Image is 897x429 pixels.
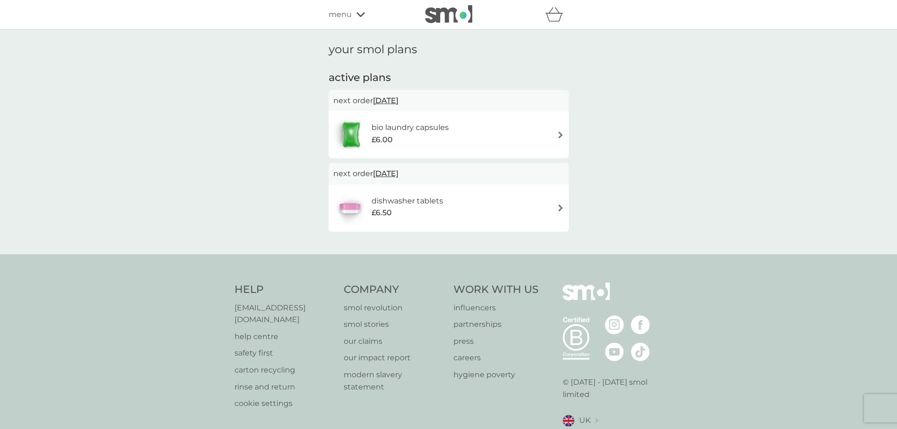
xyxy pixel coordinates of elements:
[425,5,472,23] img: smol
[372,195,443,207] h6: dishwasher tablets
[453,302,539,314] a: influencers
[344,318,444,331] a: smol stories
[344,302,444,314] a: smol revolution
[605,342,624,361] img: visit the smol Youtube page
[234,331,335,343] a: help centre
[234,347,335,359] a: safety first
[557,131,564,138] img: arrow right
[563,376,663,400] p: © [DATE] - [DATE] smol limited
[579,414,590,427] span: UK
[234,302,335,326] a: [EMAIL_ADDRESS][DOMAIN_NAME]
[631,342,650,361] img: visit the smol Tiktok page
[631,316,650,334] img: visit the smol Facebook page
[373,91,398,110] span: [DATE]
[333,118,369,151] img: bio laundry capsules
[372,121,449,134] h6: bio laundry capsules
[234,364,335,376] a: carton recycling
[329,43,569,57] h1: your smol plans
[234,397,335,410] a: cookie settings
[563,415,574,427] img: UK flag
[595,418,598,423] img: select a new location
[453,335,539,348] a: press
[329,71,569,85] h2: active plans
[333,168,564,180] p: next order
[453,369,539,381] a: hygiene poverty
[372,207,392,219] span: £6.50
[453,283,539,297] h4: Work With Us
[344,352,444,364] a: our impact report
[557,204,564,211] img: arrow right
[234,381,335,393] a: rinse and return
[344,283,444,297] h4: Company
[344,335,444,348] a: our claims
[563,283,610,315] img: smol
[453,352,539,364] a: careers
[344,369,444,393] a: modern slavery statement
[372,134,393,146] span: £6.00
[234,283,335,297] h4: Help
[329,8,352,21] span: menu
[605,316,624,334] img: visit the smol Instagram page
[545,5,569,24] div: basket
[453,318,539,331] a: partnerships
[373,164,398,183] span: [DATE]
[333,192,366,225] img: dishwasher tablets
[333,95,564,107] p: next order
